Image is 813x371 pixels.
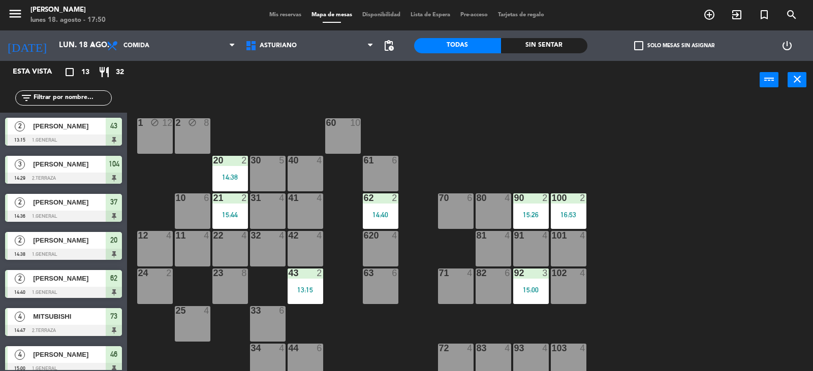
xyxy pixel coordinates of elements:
[110,348,117,360] span: 46
[110,272,117,284] span: 62
[477,193,477,203] div: 80
[279,193,285,203] div: 4
[33,92,111,104] input: Filtrar por nombre...
[279,306,285,315] div: 6
[477,268,477,278] div: 82
[760,72,778,87] button: power_input
[467,344,473,353] div: 4
[580,193,586,203] div: 2
[501,38,588,53] div: Sin sentar
[138,231,139,240] div: 12
[477,231,477,240] div: 81
[116,66,124,78] span: 32
[213,193,214,203] div: 21
[166,231,172,240] div: 4
[98,66,110,78] i: restaurant
[15,350,25,360] span: 4
[317,231,323,240] div: 4
[110,234,117,246] span: 20
[204,118,210,127] div: 8
[467,193,473,203] div: 6
[634,41,714,50] label: Solo mesas sin asignar
[15,312,25,322] span: 4
[110,310,117,322] span: 73
[109,158,119,170] span: 104
[15,197,25,208] span: 2
[317,344,323,353] div: 6
[110,196,117,208] span: 37
[350,118,360,127] div: 10
[505,193,511,203] div: 4
[213,231,214,240] div: 22
[289,231,289,240] div: 42
[786,9,798,21] i: search
[758,9,770,21] i: turned_in_not
[33,235,106,246] span: [PERSON_NAME]
[763,73,775,85] i: power_input
[791,73,803,85] i: close
[551,211,586,218] div: 16:53
[505,344,511,353] div: 4
[289,156,289,165] div: 40
[241,193,247,203] div: 2
[166,268,172,278] div: 2
[455,12,493,18] span: Pre-acceso
[703,9,715,21] i: add_circle_outline
[279,156,285,165] div: 5
[204,193,210,203] div: 6
[33,121,106,131] span: [PERSON_NAME]
[33,311,106,322] span: MITSUBISHI
[241,231,247,240] div: 4
[33,197,106,208] span: [PERSON_NAME]
[317,193,323,203] div: 4
[542,268,548,278] div: 3
[33,349,106,360] span: [PERSON_NAME]
[30,5,106,15] div: [PERSON_NAME]
[162,118,172,127] div: 12
[357,12,405,18] span: Disponibilidad
[392,231,398,240] div: 4
[15,121,25,131] span: 2
[414,38,501,53] div: Todas
[580,231,586,240] div: 4
[87,40,99,52] i: arrow_drop_down
[204,231,210,240] div: 4
[392,193,398,203] div: 2
[188,118,197,127] i: block
[542,231,548,240] div: 4
[110,120,117,132] span: 43
[289,268,289,278] div: 43
[212,211,248,218] div: 15:44
[123,42,149,49] span: Comida
[580,268,586,278] div: 4
[204,306,210,315] div: 4
[542,193,548,203] div: 2
[15,235,25,246] span: 2
[212,174,248,181] div: 14:38
[81,66,89,78] span: 13
[213,268,214,278] div: 23
[241,268,247,278] div: 8
[493,12,549,18] span: Tarjetas de regalo
[150,118,159,127] i: block
[505,231,511,240] div: 4
[781,40,793,52] i: power_settings_new
[392,268,398,278] div: 6
[383,40,395,52] span: pending_actions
